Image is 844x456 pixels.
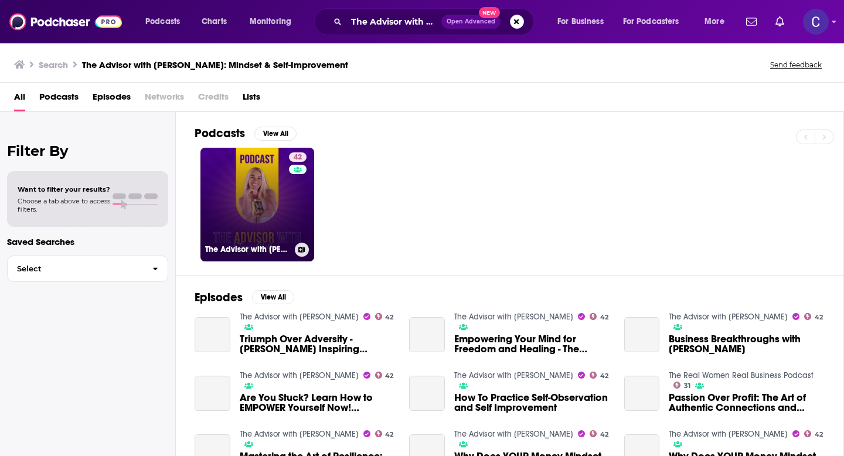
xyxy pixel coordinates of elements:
[549,12,618,31] button: open menu
[241,12,307,31] button: open menu
[684,383,690,389] span: 31
[767,60,825,70] button: Send feedback
[195,376,230,411] a: Are You Stuck? Learn How to EMPOWER Yourself Now! (Interview with Host Stacey Chillemi On NBC)
[240,334,396,354] span: Triumph Over Adversity - [PERSON_NAME] Inspiring Journey
[39,59,68,70] h3: Search
[9,11,122,33] img: Podchaser - Follow, Share and Rate Podcasts
[441,15,501,29] button: Open AdvancedNew
[7,236,168,247] p: Saved Searches
[600,373,608,379] span: 42
[447,19,495,25] span: Open Advanced
[93,87,131,111] a: Episodes
[198,87,229,111] span: Credits
[82,59,348,70] h3: The Advisor with [PERSON_NAME]: Mindset & Self-Improvement
[243,87,260,111] a: Lists
[7,256,168,282] button: Select
[7,142,168,159] h2: Filter By
[673,382,690,389] a: 31
[195,290,243,305] h2: Episodes
[815,432,823,437] span: 42
[454,312,573,322] a: The Advisor with Stacey Chillemi
[294,152,302,164] span: 42
[385,432,393,437] span: 42
[195,126,297,141] a: PodcastsView All
[8,265,143,273] span: Select
[252,290,294,304] button: View All
[409,376,445,411] a: How To Practice Self-Observation and Self Improvement
[194,12,234,31] a: Charts
[145,87,184,111] span: Networks
[385,373,393,379] span: 42
[454,370,573,380] a: The Advisor with Stacey Chillemi
[669,393,825,413] a: Passion Over Profit: The Art of Authentic Connections and Strategic Growth with Bestselling Autho...
[804,430,823,437] a: 42
[590,313,608,320] a: 42
[346,12,441,31] input: Search podcasts, credits, & more...
[18,185,110,193] span: Want to filter your results?
[375,313,394,320] a: 42
[202,13,227,30] span: Charts
[289,152,307,162] a: 42
[454,334,610,354] a: Empowering Your Mind for Freedom and Healing - The Stacey Chillemi Way
[479,7,500,18] span: New
[771,12,789,32] a: Show notifications dropdown
[240,429,359,439] a: The Advisor with Stacey Chillemi
[669,334,825,354] span: Business Breakthroughs with [PERSON_NAME]
[240,334,396,354] a: Triumph Over Adversity - Stacey Chillemi's Inspiring Journey
[145,13,180,30] span: Podcasts
[741,12,761,32] a: Show notifications dropdown
[14,87,25,111] a: All
[195,317,230,353] a: Triumph Over Adversity - Stacey Chillemi's Inspiring Journey
[254,127,297,141] button: View All
[240,393,396,413] span: Are You Stuck? Learn How to EMPOWER Yourself Now! (Interview with Host [PERSON_NAME] On NBC)
[454,393,610,413] a: How To Practice Self-Observation and Self Improvement
[624,376,660,411] a: Passion Over Profit: The Art of Authentic Connections and Strategic Growth with Bestselling Autho...
[669,334,825,354] a: Business Breakthroughs with Stacey Chillemi
[624,317,660,353] a: Business Breakthroughs with Stacey Chillemi
[195,290,294,305] a: EpisodesView All
[240,312,359,322] a: The Advisor with Stacey Chillemi
[804,313,823,320] a: 42
[669,370,814,380] a: The Real Women Real Business Podcast
[325,8,545,35] div: Search podcasts, credits, & more...
[385,315,393,320] span: 42
[623,13,679,30] span: For Podcasters
[557,13,604,30] span: For Business
[696,12,739,31] button: open menu
[615,12,696,31] button: open menu
[590,430,608,437] a: 42
[195,126,245,141] h2: Podcasts
[815,315,823,320] span: 42
[803,9,829,35] button: Show profile menu
[18,197,110,213] span: Choose a tab above to access filters.
[240,393,396,413] a: Are You Stuck? Learn How to EMPOWER Yourself Now! (Interview with Host Stacey Chillemi On NBC)
[454,429,573,439] a: The Advisor with Stacey Chillemi
[205,244,290,254] h3: The Advisor with [PERSON_NAME]
[375,430,394,437] a: 42
[250,13,291,30] span: Monitoring
[669,312,788,322] a: The Advisor with Stacey Chillemi
[39,87,79,111] a: Podcasts
[240,370,359,380] a: The Advisor with Stacey Chillemi
[705,13,724,30] span: More
[803,9,829,35] img: User Profile
[409,317,445,353] a: Empowering Your Mind for Freedom and Healing - The Stacey Chillemi Way
[590,372,608,379] a: 42
[375,372,394,379] a: 42
[600,432,608,437] span: 42
[803,9,829,35] span: Logged in as publicityxxtina
[454,334,610,354] span: Empowering Your Mind for Freedom and Healing - The [PERSON_NAME] Way
[200,148,314,261] a: 42The Advisor with [PERSON_NAME]
[137,12,195,31] button: open menu
[669,429,788,439] a: The Advisor with Stacey Chillemi
[600,315,608,320] span: 42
